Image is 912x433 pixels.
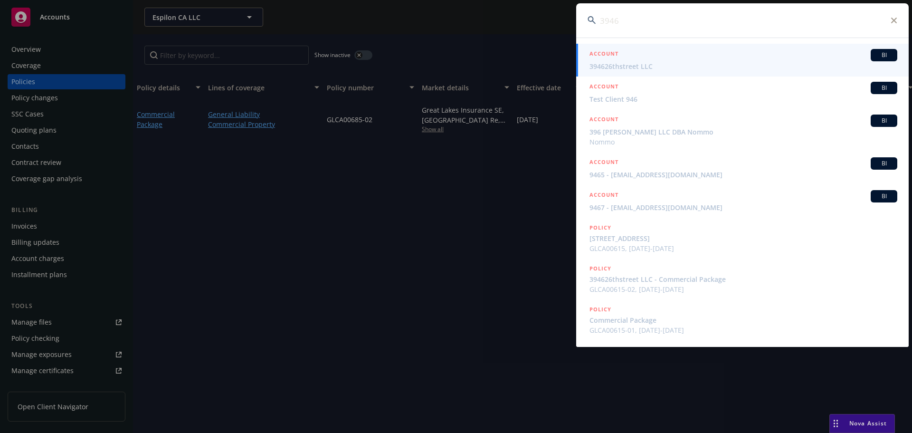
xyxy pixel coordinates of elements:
[576,185,909,218] a: ACCOUNTBI9467 - [EMAIL_ADDRESS][DOMAIN_NAME]
[874,84,893,92] span: BI
[589,157,618,169] h5: ACCOUNT
[576,340,909,381] a: POLICY
[589,325,897,335] span: GLCA00615-01, [DATE]-[DATE]
[589,127,897,137] span: 396 [PERSON_NAME] LLC DBA Nommo
[589,82,618,93] h5: ACCOUNT
[589,305,611,314] h5: POLICY
[874,116,893,125] span: BI
[849,419,887,427] span: Nova Assist
[576,109,909,152] a: ACCOUNTBI396 [PERSON_NAME] LLC DBA NommoNommo
[589,190,618,202] h5: ACCOUNT
[589,346,611,355] h5: POLICY
[589,223,611,232] h5: POLICY
[830,414,842,433] div: Drag to move
[589,315,897,325] span: Commercial Package
[589,49,618,60] h5: ACCOUNT
[589,264,611,273] h5: POLICY
[576,218,909,259] a: POLICY[STREET_ADDRESS]GLCA00615, [DATE]-[DATE]
[874,51,893,59] span: BI
[589,202,897,212] span: 9467 - [EMAIL_ADDRESS][DOMAIN_NAME]
[589,94,897,104] span: Test Client 946
[874,192,893,201] span: BI
[589,284,897,294] span: GLCA00615-02, [DATE]-[DATE]
[589,243,897,253] span: GLCA00615, [DATE]-[DATE]
[576,3,909,38] input: Search...
[576,77,909,109] a: ACCOUNTBITest Client 946
[576,152,909,185] a: ACCOUNTBI9465 - [EMAIL_ADDRESS][DOMAIN_NAME]
[576,44,909,77] a: ACCOUNTBI394626thstreet LLC
[589,115,618,126] h5: ACCOUNT
[829,414,895,433] button: Nova Assist
[576,299,909,340] a: POLICYCommercial PackageGLCA00615-01, [DATE]-[DATE]
[589,61,897,71] span: 394626thstreet LLC
[589,137,897,147] span: Nommo
[589,170,897,180] span: 9465 - [EMAIL_ADDRESS][DOMAIN_NAME]
[874,159,893,168] span: BI
[589,233,897,243] span: [STREET_ADDRESS]
[576,259,909,299] a: POLICY394626thstreet LLC - Commercial PackageGLCA00615-02, [DATE]-[DATE]
[589,274,897,284] span: 394626thstreet LLC - Commercial Package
